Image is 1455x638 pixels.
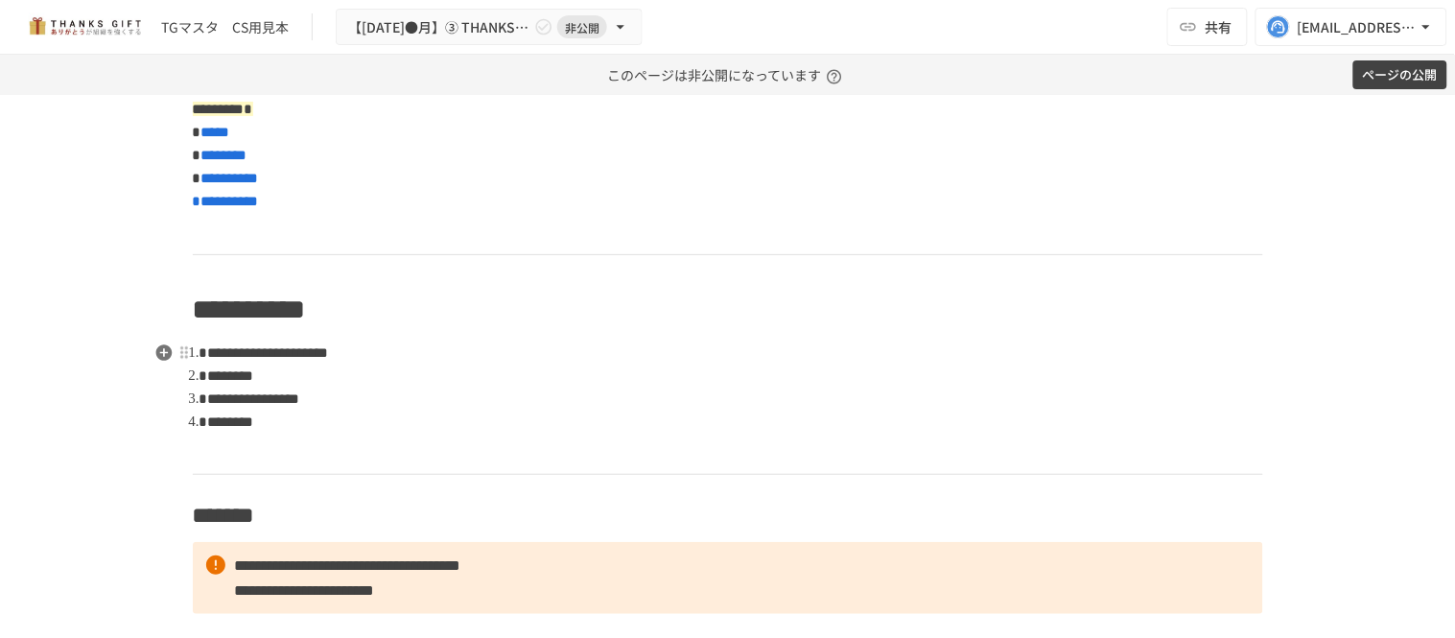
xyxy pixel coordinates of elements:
span: 共有 [1206,16,1232,37]
img: mMP1OxWUAhQbsRWCurg7vIHe5HqDpP7qZo7fRoNLXQh [23,12,146,42]
button: 【[DATE]●月】➂ THANKS GIFT操作説明/THANKS GIFT[PERSON_NAME]非公開 [336,9,643,46]
button: 共有 [1167,8,1248,46]
button: [EMAIL_ADDRESS][DOMAIN_NAME] [1256,8,1447,46]
div: TGマスタ CS用見本 [161,17,289,37]
button: ページの公開 [1353,60,1447,90]
p: このページは非公開になっています [607,55,848,95]
div: [EMAIL_ADDRESS][DOMAIN_NAME] [1298,15,1417,39]
span: 【[DATE]●月】➂ THANKS GIFT操作説明/THANKS GIFT[PERSON_NAME] [348,15,530,39]
span: 非公開 [557,17,607,37]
